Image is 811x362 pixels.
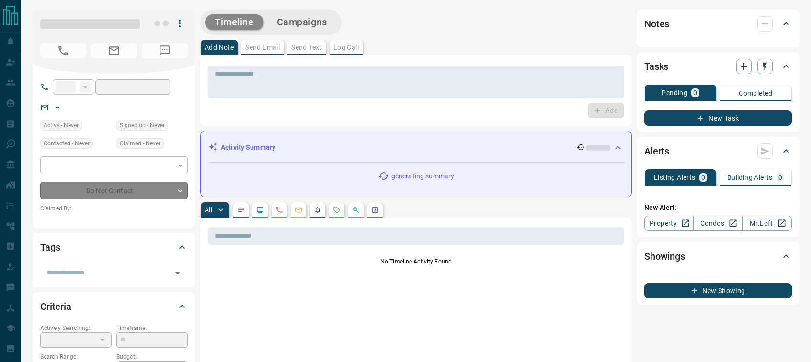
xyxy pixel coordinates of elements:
[644,283,792,298] button: New Showing
[644,140,792,163] div: Alerts
[116,324,188,332] p: Timeframe:
[693,89,697,96] p: 0
[778,174,782,181] p: 0
[295,206,302,214] svg: Emails
[237,206,245,214] svg: Notes
[91,43,137,58] span: No Email
[205,207,212,213] p: All
[275,206,283,214] svg: Calls
[56,103,59,111] a: --
[644,12,792,35] div: Notes
[644,143,669,159] h2: Alerts
[116,352,188,361] p: Budget:
[40,324,112,332] p: Actively Searching:
[44,139,90,148] span: Contacted - Never
[371,206,379,214] svg: Agent Actions
[40,43,86,58] span: No Number
[40,299,71,314] h2: Criteria
[662,89,687,96] p: Pending
[208,257,624,266] p: No Timeline Activity Found
[644,216,694,231] a: Property
[644,245,792,268] div: Showings
[221,143,275,153] p: Activity Summary
[120,139,160,148] span: Claimed - Never
[727,174,773,181] p: Building Alerts
[644,59,668,74] h2: Tasks
[644,16,669,32] h2: Notes
[644,203,792,213] p: New Alert:
[205,14,263,30] button: Timeline
[693,216,742,231] a: Condos
[171,266,184,280] button: Open
[205,44,234,51] p: Add Note
[256,206,264,214] svg: Lead Browsing Activity
[40,295,188,318] div: Criteria
[40,352,112,361] p: Search Range:
[739,90,773,97] p: Completed
[40,204,188,213] p: Claimed By:
[333,206,341,214] svg: Requests
[208,139,624,156] div: Activity Summary
[644,110,792,126] button: New Task
[142,43,188,58] span: No Number
[352,206,360,214] svg: Opportunities
[391,171,454,181] p: generating summary
[701,174,705,181] p: 0
[40,240,60,255] h2: Tags
[40,236,188,259] div: Tags
[654,174,696,181] p: Listing Alerts
[644,55,792,78] div: Tasks
[120,121,165,130] span: Signed up - Never
[644,249,685,264] h2: Showings
[742,216,792,231] a: Mr.Loft
[314,206,321,214] svg: Listing Alerts
[40,182,188,199] div: Do Not Contact
[267,14,337,30] button: Campaigns
[44,121,79,130] span: Active - Never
